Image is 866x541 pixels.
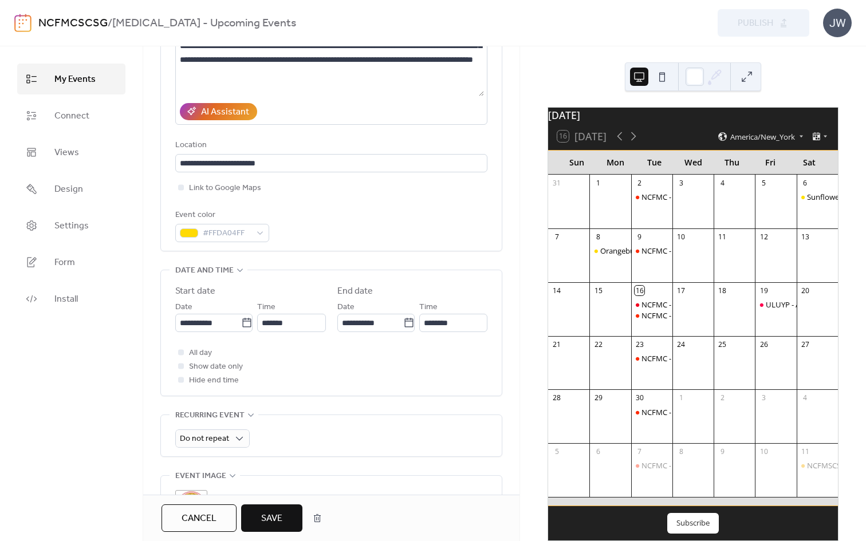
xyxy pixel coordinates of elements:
span: Install [54,293,78,306]
div: 15 [593,286,603,295]
span: Date [337,301,355,314]
div: NCFMC - Sickle Cell Stakeholder's Huddle [631,407,672,417]
button: Cancel [162,504,237,532]
span: Event image [175,469,226,483]
div: 22 [593,339,603,349]
span: Time [257,301,275,314]
span: Cancel [182,512,216,526]
div: 20 [800,286,810,295]
button: Save [241,504,302,532]
div: 29 [593,393,603,403]
div: NCFMSCSG - Annual Taste of Chester Health Fair [797,460,838,471]
span: Recurring event [175,409,245,422]
div: 21 [552,339,562,349]
a: Views [17,137,125,168]
div: 18 [718,286,727,295]
span: Views [54,146,79,160]
span: Do not repeat [180,431,229,447]
div: NCFMC - Sickle Cell Beacon Society Event [631,299,672,310]
div: 9 [635,232,644,242]
a: Form [17,247,125,278]
div: 10 [676,232,686,242]
div: 2 [635,178,644,188]
b: / [108,13,112,34]
div: NCFMC - [MEDICAL_DATA] Beacon Society Event [641,299,807,310]
div: 19 [759,286,769,295]
div: Location [175,139,485,152]
span: Connect [54,109,89,123]
div: Sun [557,151,596,174]
a: My Events [17,64,125,94]
button: Subscribe [667,513,719,534]
div: 5 [552,447,562,457]
a: Design [17,173,125,204]
a: Settings [17,210,125,241]
span: Save [261,512,282,526]
span: Form [54,256,75,270]
div: 6 [800,178,810,188]
div: 28 [552,393,562,403]
div: NCFMC - Sickle Cell Stakeholder's Huddle [631,310,672,321]
div: NCFMC - Sickle Cell Stakeholder's Huddle [631,353,672,364]
a: NCFMCSCSG [38,13,108,34]
div: 24 [676,339,686,349]
span: Settings [54,219,89,233]
div: ; [175,490,207,522]
div: 9 [718,447,727,457]
div: NCFMC - [MEDICAL_DATA] Stakeholder's Huddle [641,353,807,364]
div: 10 [759,447,769,457]
div: NCFMC - [MEDICAL_DATA] Stakeholder's Huddle [641,460,807,471]
div: 17 [676,286,686,295]
a: Install [17,283,125,314]
div: NCFMC - Sickle Cell Stakeholder's Huddle [631,460,672,471]
div: 26 [759,339,769,349]
div: 23 [635,339,644,349]
span: My Events [54,73,96,86]
div: 11 [800,447,810,457]
div: 2 [718,393,727,403]
div: 7 [635,447,644,457]
span: Date and time [175,264,234,278]
div: Sat [790,151,829,174]
img: logo [14,14,32,32]
div: 31 [552,178,562,188]
div: JW [823,9,852,37]
div: 12 [759,232,769,242]
div: 7 [552,232,562,242]
div: Start date [175,285,215,298]
div: Orangeburg Area [MEDICAL_DATA] Foundation - Annual 5K Walk [600,246,820,256]
span: #FFDA04FF [203,227,251,240]
div: AI Assistant [201,105,249,119]
span: Hide end time [189,374,239,388]
div: 8 [676,447,686,457]
div: NCFMC - [MEDICAL_DATA] Stakeholder's Huddle [641,246,807,256]
div: 8 [593,232,603,242]
span: Design [54,183,83,196]
div: Tue [635,151,674,174]
div: Fri [751,151,790,174]
div: 11 [718,232,727,242]
div: 1 [593,178,603,188]
div: 4 [718,178,727,188]
div: Wed [674,151,713,174]
div: Mon [596,151,635,174]
div: 3 [676,178,686,188]
span: America/New_York [730,133,795,140]
div: 5 [759,178,769,188]
div: [DATE] [548,108,838,123]
div: 27 [800,339,810,349]
div: 3 [759,393,769,403]
span: Time [419,301,438,314]
span: Show date only [189,360,243,374]
a: Connect [17,100,125,131]
span: Link to Google Maps [189,181,261,195]
div: Event color [175,208,267,222]
div: 16 [635,286,644,295]
div: 1 [676,393,686,403]
div: NCFMC - [MEDICAL_DATA] Stakeholder's Huddle [641,407,807,417]
div: 4 [800,393,810,403]
div: NCFMC - Sickle Cell Stakeholder's Huddle [631,192,672,202]
div: NCFMC - [MEDICAL_DATA] Stakeholder's Huddle [641,192,807,202]
div: End date [337,285,373,298]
